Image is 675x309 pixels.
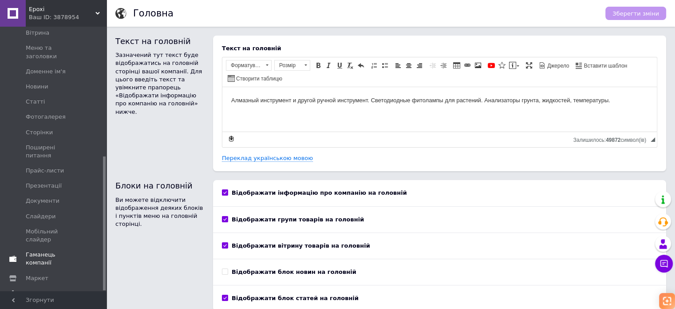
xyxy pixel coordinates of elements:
[486,60,496,70] a: Додати відео з YouTube
[546,62,569,70] span: Джерело
[226,60,263,70] span: Форматування
[26,289,71,297] span: Налаштування
[583,62,628,70] span: Вставити шаблон
[26,182,62,190] span: Презентації
[606,137,620,143] span: 49872
[232,242,370,249] b: Відображати вітрину товарів на головній
[26,113,66,121] span: Фотогалерея
[232,269,356,275] b: Відображати блок новин на головній
[235,75,282,83] span: Створити таблицю
[226,60,272,71] a: Форматування
[369,60,379,70] a: Вставити/видалити нумерований список
[537,60,571,70] a: Джерело
[26,274,48,282] span: Маркет
[29,5,95,13] span: Epoxi
[313,60,323,70] a: Жирний (Ctrl+B)
[26,44,82,60] span: Меню та заголовки
[26,213,56,221] span: Слайдери
[26,167,64,175] span: Прайс-листи
[356,60,366,70] a: Повернути (Ctrl+Z)
[274,60,310,71] a: Розмір
[26,228,82,244] span: Мобільний слайдер
[524,60,534,70] a: Максимізувати
[275,60,301,70] span: Розмір
[508,60,521,70] a: Вставити повідомлення
[438,60,448,70] a: Збільшити відступ
[26,144,82,160] span: Поширені питання
[26,83,48,91] span: Новини
[115,196,204,229] p: Ви можете відключити відображення деяких блоків і пунктів меню на головній сторінці.
[226,73,284,83] a: Створити таблицю
[345,60,355,70] a: Видалити форматування
[115,36,204,47] h2: Текст на головній
[222,87,657,132] iframe: Редактор, A2A97DF2-2737-4CC3-9AE4-ACE51C1D6C15
[414,60,424,70] a: По правому краю
[26,197,59,205] span: Документи
[26,251,82,267] span: Гаманець компанії
[462,60,472,70] a: Вставити/Редагувати посилання (Ctrl+L)
[651,137,655,142] span: Потягніть для зміни розмірів
[26,68,66,76] span: Доменне ім'я
[452,60,462,70] a: Таблиця
[404,60,414,70] a: По центру
[574,60,629,70] a: Вставити шаблон
[222,44,657,52] div: Текст на головній
[573,135,651,143] div: Кiлькiсть символiв
[115,51,204,116] p: Зазначений тут текст буде відображатись на головній сторінці вашої компанії. Для цього введіть те...
[29,13,107,21] div: Ваш ID: 3878954
[473,60,483,70] a: Зображення
[380,60,390,70] a: Вставити/видалити маркований список
[324,60,334,70] a: Курсив (Ctrl+I)
[222,155,313,162] a: Переклад українською мовою
[115,180,204,191] h2: Блоки на головній
[26,98,45,106] span: Статті
[497,60,507,70] a: Вставити іконку
[226,134,236,144] a: Зробити резервну копію зараз
[335,60,344,70] a: Підкреслений (Ctrl+U)
[26,128,53,136] span: Сторінки
[232,189,407,196] b: Відображати інформацію про компанію на головній
[393,60,403,70] a: По лівому краю
[655,255,673,273] button: Чат з покупцем
[232,216,364,223] b: Відображати групи товарів на головній
[428,60,438,70] a: Зменшити відступ
[26,29,49,37] span: Вітрина
[232,295,359,301] b: Відображати блок статей на головній
[133,8,174,19] h1: Головна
